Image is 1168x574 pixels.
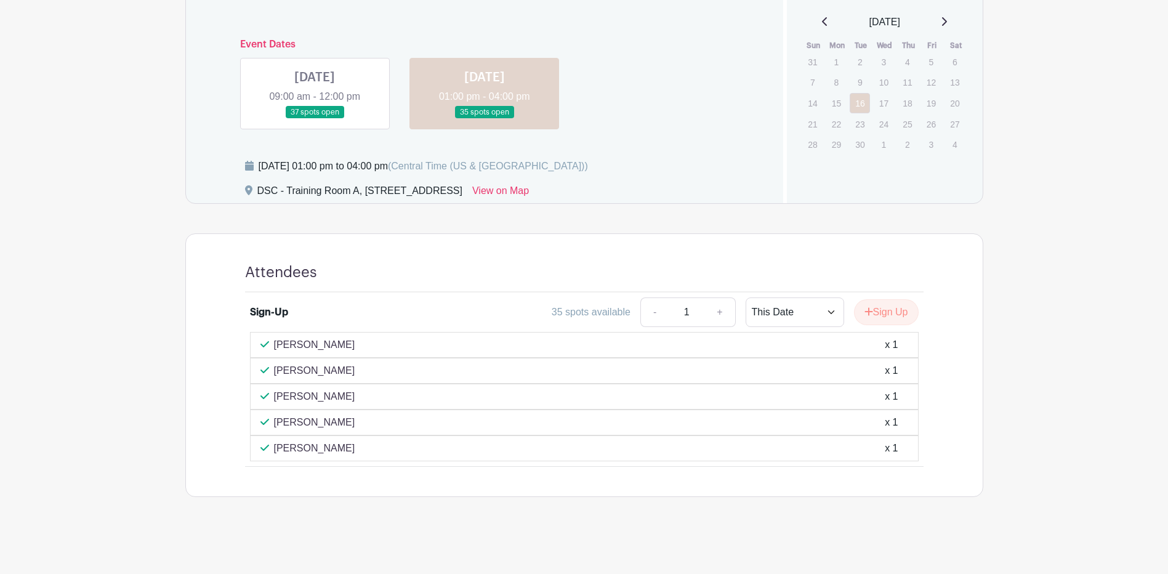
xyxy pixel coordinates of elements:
[897,115,917,134] p: 25
[921,115,941,134] p: 26
[472,184,529,203] a: View on Map
[869,15,900,30] span: [DATE]
[921,94,941,113] p: 19
[802,135,823,154] p: 28
[874,115,894,134] p: 24
[826,135,847,154] p: 29
[885,441,898,456] div: x 1
[274,389,355,404] p: [PERSON_NAME]
[873,39,897,52] th: Wed
[854,299,919,325] button: Sign Up
[826,115,847,134] p: 22
[921,52,941,71] p: 5
[257,184,462,203] div: DSC - Training Room A, [STREET_ADDRESS]
[826,52,847,71] p: 1
[826,39,850,52] th: Mon
[274,338,355,352] p: [PERSON_NAME]
[921,135,941,154] p: 3
[388,161,588,171] span: (Central Time (US & [GEOGRAPHIC_DATA]))
[802,94,823,113] p: 14
[274,415,355,430] p: [PERSON_NAME]
[896,39,920,52] th: Thu
[850,93,870,113] a: 16
[897,94,917,113] p: 18
[704,297,735,327] a: +
[640,297,669,327] a: -
[802,52,823,71] p: 31
[874,94,894,113] p: 17
[885,415,898,430] div: x 1
[802,73,823,92] p: 7
[874,135,894,154] p: 1
[897,52,917,71] p: 4
[826,73,847,92] p: 8
[921,73,941,92] p: 12
[885,338,898,352] div: x 1
[874,73,894,92] p: 10
[944,94,965,113] p: 20
[885,389,898,404] div: x 1
[920,39,944,52] th: Fri
[944,39,968,52] th: Sat
[850,135,870,154] p: 30
[245,264,317,281] h4: Attendees
[826,94,847,113] p: 15
[850,52,870,71] p: 2
[944,115,965,134] p: 27
[885,363,898,378] div: x 1
[849,39,873,52] th: Tue
[274,363,355,378] p: [PERSON_NAME]
[274,441,355,456] p: [PERSON_NAME]
[250,305,288,320] div: Sign-Up
[802,39,826,52] th: Sun
[897,73,917,92] p: 11
[944,135,965,154] p: 4
[850,73,870,92] p: 9
[944,73,965,92] p: 13
[850,115,870,134] p: 23
[230,39,739,51] h6: Event Dates
[874,52,894,71] p: 3
[552,305,630,320] div: 35 spots available
[802,115,823,134] p: 21
[897,135,917,154] p: 2
[259,159,588,174] div: [DATE] 01:00 pm to 04:00 pm
[944,52,965,71] p: 6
